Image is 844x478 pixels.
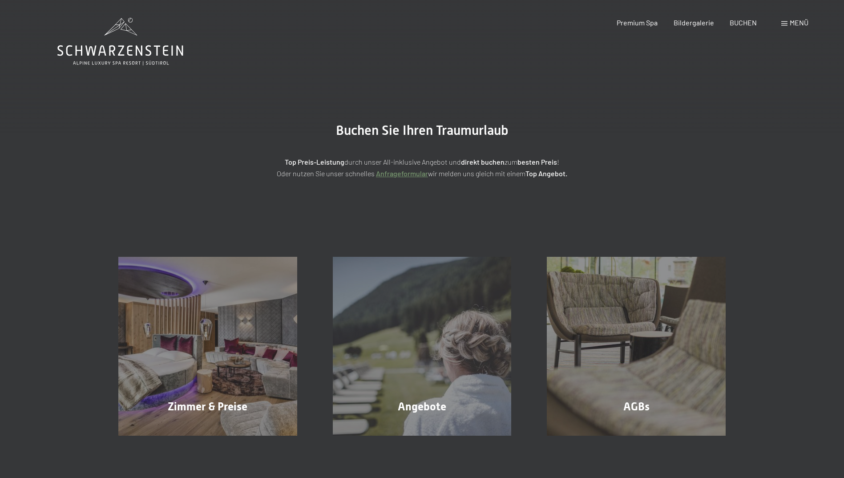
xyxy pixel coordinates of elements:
[285,158,344,166] strong: Top Preis-Leistung
[730,18,757,27] a: BUCHEN
[200,156,645,179] p: durch unser All-inklusive Angebot und zum ! Oder nutzen Sie unser schnelles wir melden uns gleich...
[790,18,808,27] span: Menü
[336,122,509,138] span: Buchen Sie Ihren Traumurlaub
[398,400,446,413] span: Angebote
[168,400,247,413] span: Zimmer & Preise
[376,169,428,178] a: Anfrageformular
[517,158,557,166] strong: besten Preis
[617,18,658,27] a: Premium Spa
[529,257,743,436] a: Buchung AGBs
[525,169,567,178] strong: Top Angebot.
[101,257,315,436] a: Buchung Zimmer & Preise
[674,18,714,27] a: Bildergalerie
[315,257,529,436] a: Buchung Angebote
[623,400,650,413] span: AGBs
[461,158,505,166] strong: direkt buchen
